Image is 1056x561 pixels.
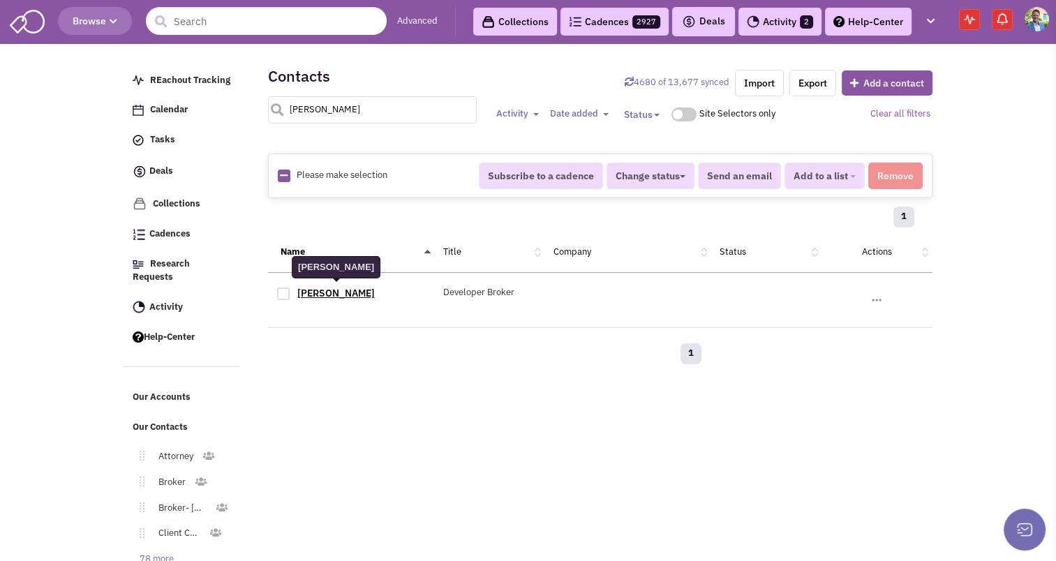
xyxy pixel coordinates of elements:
img: Calendar.png [133,105,144,116]
img: Gregory Jones [1025,7,1049,31]
img: help.png [133,331,144,343]
a: Advanced [397,15,438,28]
h2: Contacts [268,70,330,82]
a: Broker [144,472,194,493]
a: Research Requests [126,251,239,291]
a: 1 [681,343,701,364]
a: Cadences2927 [560,8,669,36]
a: Activity [126,294,239,321]
a: Status [720,246,746,257]
a: Help-Center [126,324,239,351]
img: icon-deals.svg [682,13,696,30]
span: Tasks [150,134,175,146]
img: SmartAdmin [10,7,45,33]
a: Collections [126,190,239,218]
span: Please make selection [297,169,387,181]
input: Search contacts [268,96,477,124]
a: Name [281,246,305,257]
span: 2927 [632,15,660,29]
img: Activity.png [747,15,759,28]
img: Move.png [133,451,144,461]
img: Move.png [133,502,144,512]
a: Title [443,246,461,257]
input: Search [146,7,387,35]
span: Collections [153,197,200,209]
a: 1 [893,207,914,227]
a: [PERSON_NAME] [297,287,375,299]
span: Activity [149,301,183,313]
a: Our Contacts [126,414,239,441]
a: Attorney [144,447,202,467]
a: Clear all filters [870,107,930,119]
button: Deals [678,13,729,31]
span: Our Contacts [133,421,188,433]
img: Cadences_logo.png [569,17,581,27]
img: icon-tasks.png [133,135,144,146]
a: Tasks [126,127,239,154]
a: Deals [126,157,239,187]
span: REachout Tracking [150,74,230,86]
img: Move.png [133,477,144,486]
img: help.png [833,16,845,27]
button: Date added [545,107,613,121]
span: Date added [549,107,597,119]
button: Add a contact [842,70,932,96]
img: Cadences_logo.png [133,229,145,240]
a: REachout Tracking [126,68,239,94]
button: Browse [58,7,132,35]
span: Status [623,108,652,121]
img: Rectangle.png [278,170,290,182]
span: Cadences [149,228,191,240]
a: Broker- [GEOGRAPHIC_DATA] [144,498,215,518]
img: Research.png [133,260,144,269]
button: Status [615,102,668,127]
span: Calendar [150,104,188,116]
span: 2 [800,15,813,29]
button: Subscribe to a cadence [479,163,603,189]
a: Export.xlsx [789,70,836,96]
a: Collections [473,8,557,36]
span: Deals [682,15,725,27]
img: icon-collection-lavender-black.svg [482,15,495,29]
a: Company [553,246,591,257]
a: Import [735,70,784,96]
span: Research Requests [133,257,190,283]
div: Developer Broker [434,286,545,299]
div: [PERSON_NAME] [292,256,380,278]
button: Remove [868,163,923,189]
div: Site Selectors only [699,107,780,121]
a: Our Accounts [126,384,239,411]
a: Calendar [126,97,239,124]
span: Activity [496,107,528,119]
span: Our Accounts [133,391,191,403]
img: icon-collection-lavender.png [133,197,147,211]
img: Move.png [133,528,144,538]
img: Activity.png [133,301,145,313]
a: Help-Center [825,8,912,36]
span: Browse [73,15,117,27]
a: Activity2 [738,8,821,36]
a: Client Contact [144,523,209,544]
img: icon-deals.svg [133,163,147,180]
button: Activity [491,107,543,121]
a: Sync contacts with Retailsphere [625,76,729,88]
a: Actions [862,246,892,257]
a: Cadences [126,221,239,248]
